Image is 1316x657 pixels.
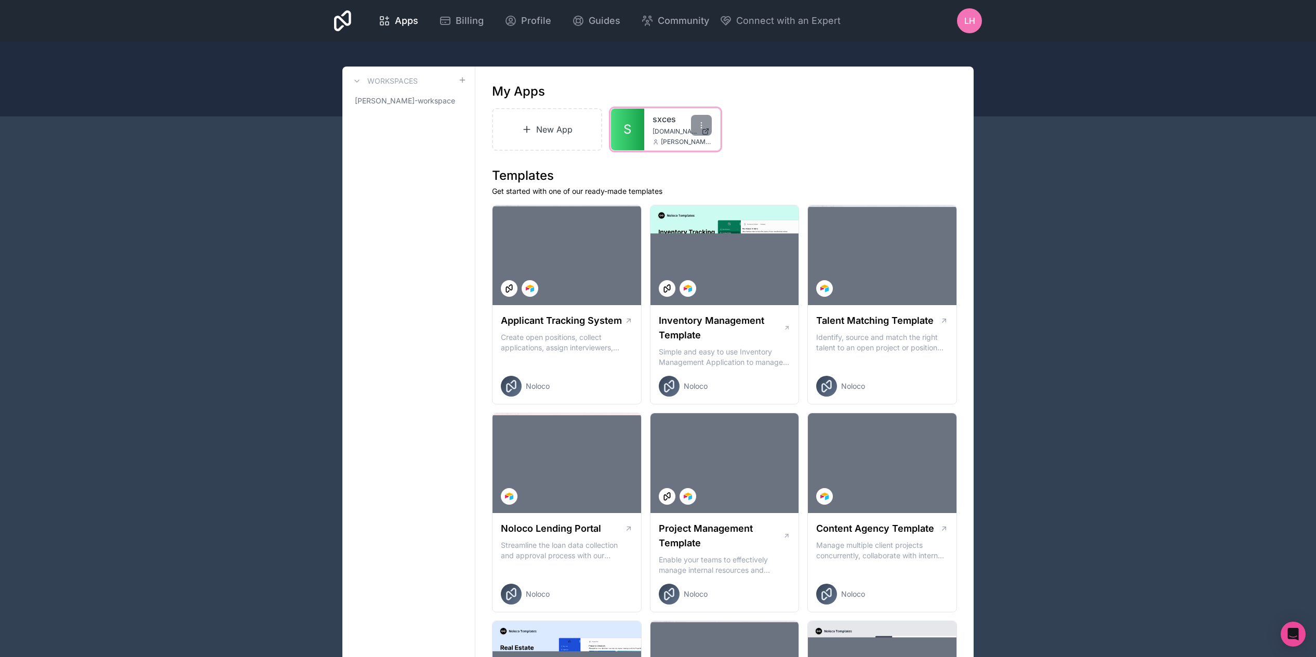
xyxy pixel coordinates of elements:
[526,381,550,391] span: Noloco
[611,109,644,150] a: S
[351,91,467,110] a: [PERSON_NAME]-workspace
[370,9,427,32] a: Apps
[736,14,841,28] span: Connect with an Expert
[720,14,841,28] button: Connect with an Expert
[816,332,948,353] p: Identify, source and match the right talent to an open project or position with our Talent Matchi...
[633,9,717,32] a: Community
[367,76,418,86] h3: Workspaces
[501,521,601,536] h1: Noloco Lending Portal
[492,108,602,151] a: New App
[684,589,708,599] span: Noloco
[841,589,865,599] span: Noloco
[816,313,934,328] h1: Talent Matching Template
[589,14,620,28] span: Guides
[659,347,791,367] p: Simple and easy to use Inventory Management Application to manage your stock, orders and Manufact...
[653,113,712,125] a: sxces
[501,313,622,328] h1: Applicant Tracking System
[653,127,697,136] span: [DOMAIN_NAME]
[351,75,418,87] a: Workspaces
[684,381,708,391] span: Noloco
[816,540,948,561] p: Manage multiple client projects concurrently, collaborate with internal and external stakeholders...
[653,127,712,136] a: [DOMAIN_NAME]
[526,284,534,293] img: Airtable Logo
[492,167,957,184] h1: Templates
[1281,622,1306,647] div: Open Intercom Messenger
[456,14,484,28] span: Billing
[658,14,709,28] span: Community
[964,15,975,27] span: LH
[564,9,629,32] a: Guides
[661,138,712,146] span: [PERSON_NAME][EMAIL_ADDRESS][PERSON_NAME][DOMAIN_NAME]
[496,9,560,32] a: Profile
[684,284,692,293] img: Airtable Logo
[492,83,545,100] h1: My Apps
[492,186,957,196] p: Get started with one of our ready-made templates
[659,521,783,550] h1: Project Management Template
[521,14,551,28] span: Profile
[820,492,829,501] img: Airtable Logo
[355,96,455,106] span: [PERSON_NAME]-workspace
[505,492,513,501] img: Airtable Logo
[659,555,791,575] p: Enable your teams to effectively manage internal resources and execute client projects on time.
[684,492,692,501] img: Airtable Logo
[431,9,492,32] a: Billing
[820,284,829,293] img: Airtable Logo
[623,121,631,138] span: S
[501,540,633,561] p: Streamline the loan data collection and approval process with our Lending Portal template.
[501,332,633,353] p: Create open positions, collect applications, assign interviewers, centralise candidate feedback a...
[816,521,934,536] h1: Content Agency Template
[841,381,865,391] span: Noloco
[395,14,418,28] span: Apps
[526,589,550,599] span: Noloco
[659,313,783,343] h1: Inventory Management Template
